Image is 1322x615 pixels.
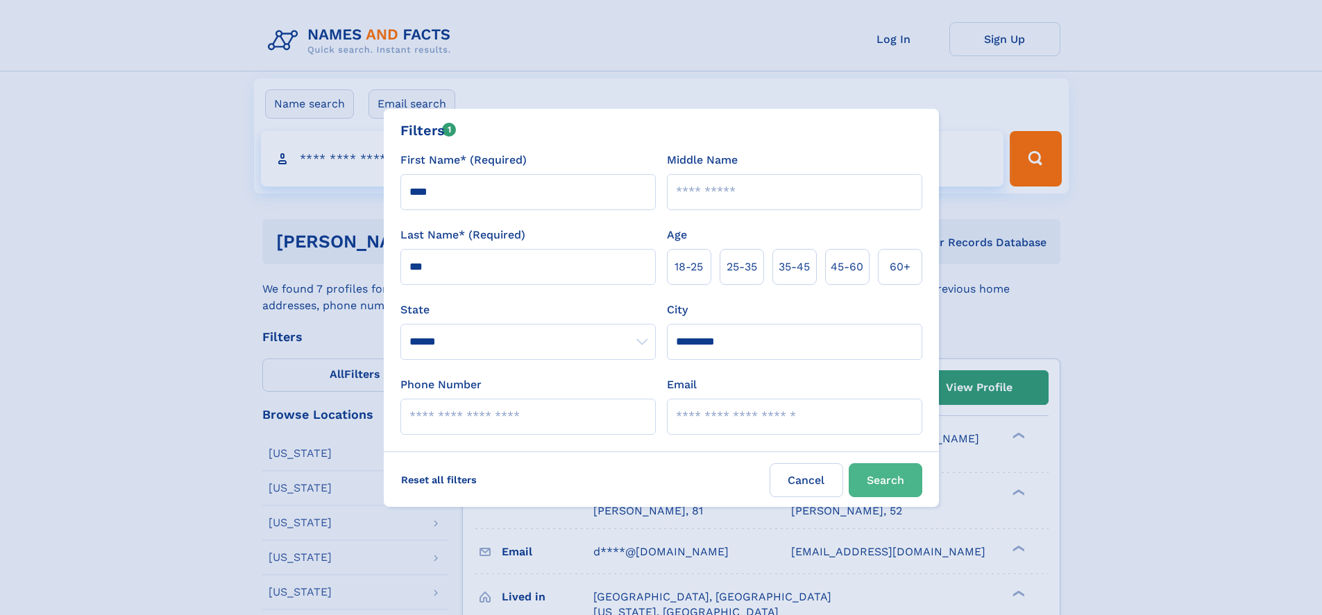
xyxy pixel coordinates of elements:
[667,302,688,318] label: City
[675,259,703,275] span: 18‑25
[400,152,527,168] label: First Name* (Required)
[667,376,697,393] label: Email
[400,376,482,393] label: Phone Number
[667,227,687,243] label: Age
[890,259,910,275] span: 60+
[779,259,810,275] span: 35‑45
[770,463,843,497] label: Cancel
[667,152,738,168] label: Middle Name
[831,259,863,275] span: 45‑60
[400,227,525,243] label: Last Name* (Required)
[400,302,656,318] label: State
[849,463,922,497] button: Search
[400,120,457,141] div: Filters
[392,463,486,496] label: Reset all filters
[727,259,757,275] span: 25‑35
